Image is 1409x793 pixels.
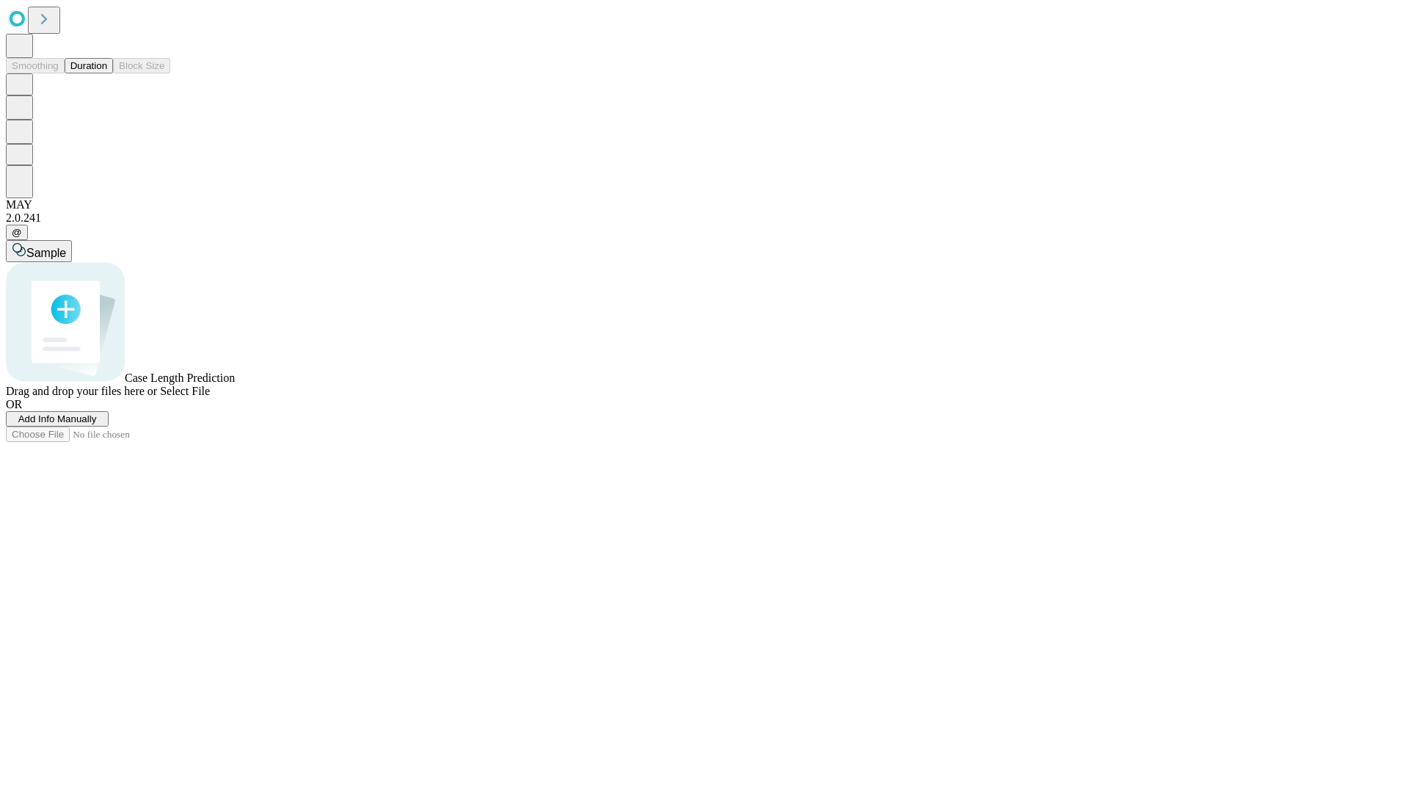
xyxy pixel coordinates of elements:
[6,211,1403,225] div: 2.0.241
[12,227,22,238] span: @
[113,58,170,73] button: Block Size
[6,240,72,262] button: Sample
[6,411,109,427] button: Add Info Manually
[65,58,113,73] button: Duration
[18,413,97,424] span: Add Info Manually
[6,385,157,397] span: Drag and drop your files here or
[6,58,65,73] button: Smoothing
[6,198,1403,211] div: MAY
[125,372,235,384] span: Case Length Prediction
[6,398,22,410] span: OR
[6,225,28,240] button: @
[26,247,66,259] span: Sample
[160,385,210,397] span: Select File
